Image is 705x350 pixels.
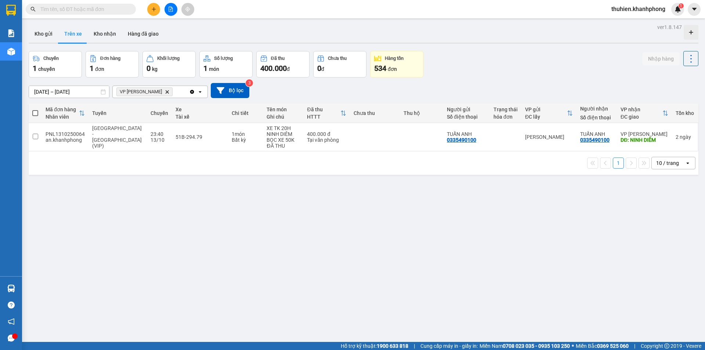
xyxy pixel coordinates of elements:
[580,137,610,143] div: 0335490100
[151,131,168,137] div: 23:40
[174,88,175,95] input: Selected VP Ninh Hòa.
[447,114,486,120] div: Số điện thoại
[287,66,290,72] span: đ
[7,285,15,292] img: warehouse-icon
[621,131,668,137] div: VP [PERSON_NAME]
[147,3,160,16] button: plus
[525,107,567,112] div: VP gửi
[613,158,624,169] button: 1
[321,66,324,72] span: đ
[185,7,190,12] span: aim
[58,25,88,43] button: Trên xe
[317,64,321,73] span: 0
[572,344,574,347] span: ⚪️
[46,114,79,120] div: Nhân viên
[181,3,194,16] button: aim
[679,3,684,8] sup: 1
[246,79,253,87] sup: 3
[43,56,59,61] div: Chuyến
[157,56,180,61] div: Khối lượng
[8,335,15,342] span: message
[46,107,79,112] div: Mã đơn hàng
[370,51,423,77] button: Hàng tồn534đơn
[664,343,669,349] span: copyright
[176,114,224,120] div: Tài xế
[95,66,104,72] span: đơn
[377,343,408,349] strong: 1900 633 818
[676,134,694,140] div: 2
[142,51,196,77] button: Khối lượng0kg
[691,6,698,12] span: caret-down
[576,342,629,350] span: Miền Bắc
[176,107,224,112] div: Xe
[8,318,15,325] span: notification
[271,56,285,61] div: Đã thu
[680,3,682,8] span: 1
[100,56,120,61] div: Đơn hàng
[313,51,366,77] button: Chưa thu0đ
[7,48,15,55] img: warehouse-icon
[8,302,15,308] span: question-circle
[232,110,260,116] div: Chi tiết
[354,110,396,116] div: Chưa thu
[385,56,404,61] div: Hàng tồn
[164,3,177,16] button: file-add
[341,342,408,350] span: Hỗ trợ kỹ thuật:
[605,4,671,14] span: thuhien.khanhphong
[6,5,16,16] img: logo-vxr
[675,6,681,12] img: icon-new-feature
[634,342,635,350] span: |
[42,104,88,123] th: Toggle SortBy
[151,7,156,12] span: plus
[92,110,143,116] div: Tuyến
[580,131,613,137] div: TUẤN ANH
[307,107,340,112] div: Đã thu
[267,125,300,137] div: XE TK 20H NINH DIÊM
[29,51,82,77] button: Chuyến1chuyến
[214,56,233,61] div: Số lượng
[656,159,679,167] div: 10 / trang
[307,114,340,120] div: HTTT
[597,343,629,349] strong: 0369 525 060
[211,83,249,98] button: Bộ lọc
[493,107,518,112] div: Trạng thái
[267,107,300,112] div: Tên món
[404,110,440,116] div: Thu hộ
[168,7,173,12] span: file-add
[267,137,300,149] div: BỌC XE 50K ĐÃ THU
[307,131,346,137] div: 400.000 đ
[447,131,486,137] div: TUẤN ANH
[209,66,219,72] span: món
[147,64,151,73] span: 0
[621,114,662,120] div: ĐC giao
[256,51,310,77] button: Đã thu400.000đ
[267,114,300,120] div: Ghi chú
[447,107,486,112] div: Người gửi
[88,25,122,43] button: Kho nhận
[621,137,668,143] div: DĐ: NINH DIÊM
[525,134,573,140] div: [PERSON_NAME]
[521,104,576,123] th: Toggle SortBy
[232,131,260,137] div: 1 món
[176,134,224,140] div: 51B-294.79
[374,64,386,73] span: 534
[203,64,207,73] span: 1
[46,131,85,137] div: PNL1310250064
[199,51,253,77] button: Số lượng1món
[480,342,570,350] span: Miền Nam
[7,29,15,37] img: solution-icon
[642,52,680,65] button: Nhập hàng
[580,106,613,112] div: Người nhận
[525,114,567,120] div: ĐC lấy
[116,87,173,96] span: VP Ninh Hòa, close by backspace
[152,66,158,72] span: kg
[46,137,85,143] div: an.khanhphong
[40,5,127,13] input: Tìm tên, số ĐT hoặc mã đơn
[493,114,518,120] div: hóa đơn
[90,64,94,73] span: 1
[92,125,142,149] span: [GEOGRAPHIC_DATA] - [GEOGRAPHIC_DATA] (VIP)
[30,7,36,12] span: search
[684,25,698,40] div: Tạo kho hàng mới
[680,134,691,140] span: ngày
[688,3,701,16] button: caret-down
